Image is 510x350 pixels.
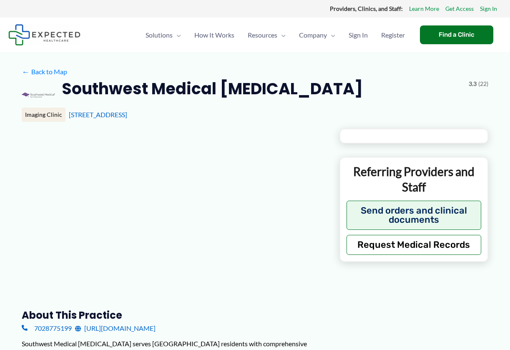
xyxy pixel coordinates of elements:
a: Sign In [342,20,374,50]
span: (22) [478,78,488,89]
a: Learn More [409,3,439,14]
a: Get Access [445,3,474,14]
h3: About this practice [22,309,326,322]
button: Request Medical Records [347,235,481,255]
a: Register [374,20,412,50]
p: Referring Providers and Staff [347,164,481,194]
span: Register [381,20,405,50]
nav: Primary Site Navigation [139,20,412,50]
span: ← [22,68,30,76]
span: Company [299,20,327,50]
span: Sign In [349,20,368,50]
span: Resources [248,20,277,50]
a: Sign In [480,3,497,14]
a: CompanyMenu Toggle [292,20,342,50]
a: [URL][DOMAIN_NAME] [75,322,156,335]
a: Find a Clinic [420,25,493,44]
img: Expected Healthcare Logo - side, dark font, small [8,24,80,45]
div: Imaging Clinic [22,108,65,122]
strong: Providers, Clinics, and Staff: [330,5,403,12]
span: Menu Toggle [277,20,286,50]
span: How It Works [194,20,234,50]
a: [STREET_ADDRESS] [69,111,127,118]
a: ResourcesMenu Toggle [241,20,292,50]
span: Solutions [146,20,173,50]
button: Send orders and clinical documents [347,201,481,230]
span: 3.3 [469,78,477,89]
h2: Southwest Medical [MEDICAL_DATA] [62,78,363,99]
span: Menu Toggle [173,20,181,50]
a: ←Back to Map [22,65,67,78]
a: SolutionsMenu Toggle [139,20,188,50]
span: Menu Toggle [327,20,335,50]
a: 7028775199 [22,322,72,335]
a: How It Works [188,20,241,50]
